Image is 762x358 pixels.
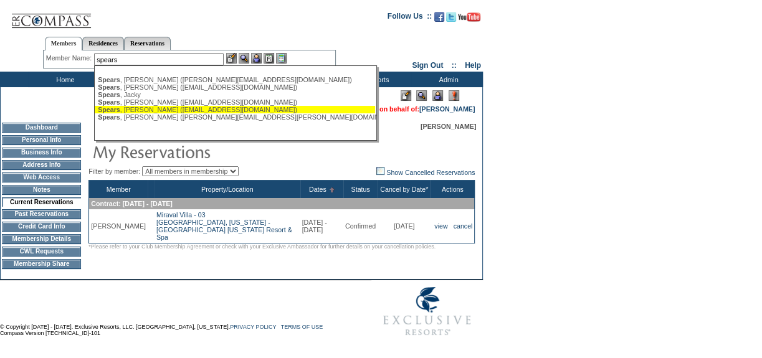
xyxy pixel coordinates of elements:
td: Address Info [2,160,81,170]
img: Subscribe to our YouTube Channel [458,12,480,22]
a: Residences [82,37,124,50]
a: Miraval Villa - 03[GEOGRAPHIC_DATA], [US_STATE] - [GEOGRAPHIC_DATA] [US_STATE] Resort & Spa [156,211,292,241]
a: Status [351,186,369,193]
a: Member [107,186,131,193]
td: [PERSON_NAME] [89,209,148,243]
span: *Please refer to your Club Membership Agreement or check with your Exclusive Ambassador for furth... [88,243,436,250]
span: Contract: [DATE] - [DATE] [91,200,172,207]
span: Spears [98,106,120,113]
th: Actions [431,181,475,199]
a: cancel [454,222,473,230]
img: Reservations [264,53,274,64]
td: [DATE] [378,209,431,243]
a: Sign Out [412,61,443,70]
a: Property/Location [201,186,254,193]
img: chk_off.JPG [376,167,384,175]
img: Become our fan on Facebook [434,12,444,22]
td: Notes [2,185,81,195]
span: Filter by member: [88,167,140,175]
img: Impersonate [251,53,262,64]
a: Follow us on Twitter [446,16,456,23]
a: [PERSON_NAME] [419,105,475,113]
a: Become our fan on Facebook [434,16,444,23]
td: Follow Us :: [388,11,432,26]
td: Personal Info [2,135,81,145]
td: Dashboard [2,123,81,133]
td: Current Reservations [2,197,81,207]
td: Credit Card Info [2,222,81,232]
img: Impersonate [432,90,443,101]
td: CWL Requests [2,247,81,257]
td: Membership Details [2,234,81,244]
span: :: [452,61,457,70]
span: Spears [98,91,120,98]
div: , [PERSON_NAME] ([PERSON_NAME][EMAIL_ADDRESS][PERSON_NAME][DOMAIN_NAME]) [98,113,372,121]
td: Past Reservations [2,209,81,219]
a: PRIVACY POLICY [230,324,276,330]
img: Exclusive Resorts [371,280,483,342]
img: Log Concern/Member Elevation [449,90,459,101]
td: Admin [411,72,483,87]
div: , [PERSON_NAME] ([EMAIL_ADDRESS][DOMAIN_NAME]) [98,106,372,113]
img: Follow us on Twitter [446,12,456,22]
a: view [434,222,447,230]
a: Reservations [124,37,171,50]
a: Cancel by Date* [380,186,428,193]
img: pgTtlMyReservations.gif [92,139,341,164]
a: Subscribe to our YouTube Channel [458,16,480,23]
img: b_edit.gif [226,53,237,64]
div: , [PERSON_NAME] ([EMAIL_ADDRESS][DOMAIN_NAME]) [98,98,372,106]
img: b_calculator.gif [276,53,287,64]
img: Edit Mode [401,90,411,101]
div: , [PERSON_NAME] ([EMAIL_ADDRESS][DOMAIN_NAME]) [98,83,372,91]
span: Spears [98,98,120,106]
span: Spears [98,76,120,83]
img: View [239,53,249,64]
a: Dates [309,186,326,193]
a: Show Cancelled Reservations [376,169,475,176]
span: You are acting on behalf of: [332,105,475,113]
td: [DATE] - [DATE] [300,209,343,243]
td: Web Access [2,172,81,182]
span: Spears [98,113,120,121]
span: Spears [98,83,120,91]
a: TERMS OF USE [281,324,323,330]
a: Help [465,61,481,70]
img: Compass Home [11,3,92,29]
td: Business Info [2,148,81,158]
a: Members [45,37,83,50]
div: , [PERSON_NAME] ([PERSON_NAME][EMAIL_ADDRESS][DOMAIN_NAME]) [98,76,372,83]
td: Membership Share [2,259,81,269]
img: View Mode [416,90,427,101]
td: Confirmed [343,209,378,243]
span: [PERSON_NAME] [421,123,476,130]
td: Home [28,72,100,87]
div: Member Name: [46,53,94,64]
img: Ascending [326,187,335,192]
div: , Jacky [98,91,372,98]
